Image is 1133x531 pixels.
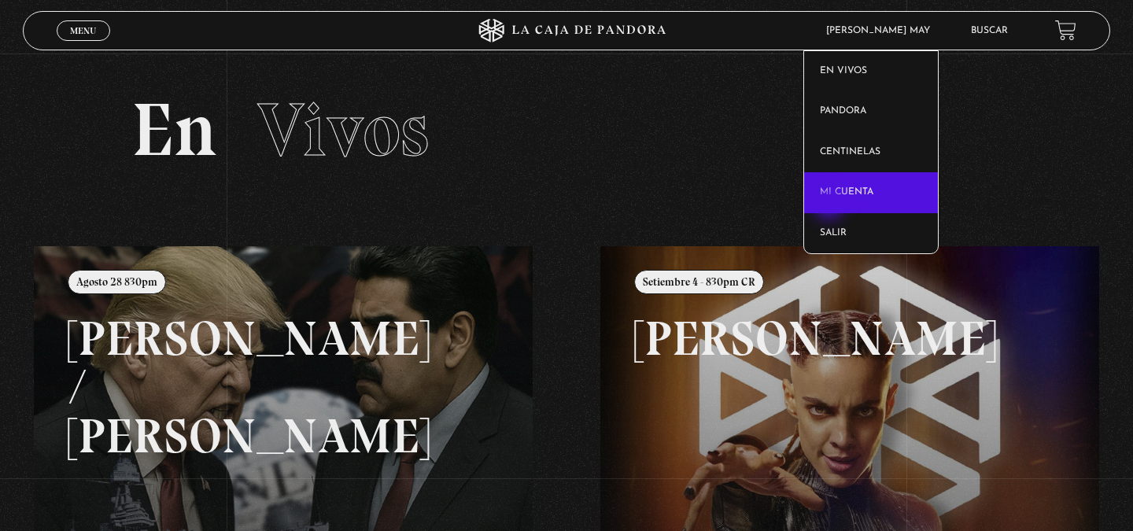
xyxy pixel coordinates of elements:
[804,172,939,213] a: Mi cuenta
[1055,20,1076,41] a: View your shopping cart
[257,85,429,175] span: Vivos
[818,26,946,35] span: [PERSON_NAME] May
[804,213,939,254] a: Salir
[70,26,96,35] span: Menu
[804,91,939,132] a: Pandora
[131,93,1002,168] h2: En
[65,39,102,50] span: Cerrar
[971,26,1008,35] a: Buscar
[804,132,939,173] a: Centinelas
[804,51,939,92] a: En vivos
